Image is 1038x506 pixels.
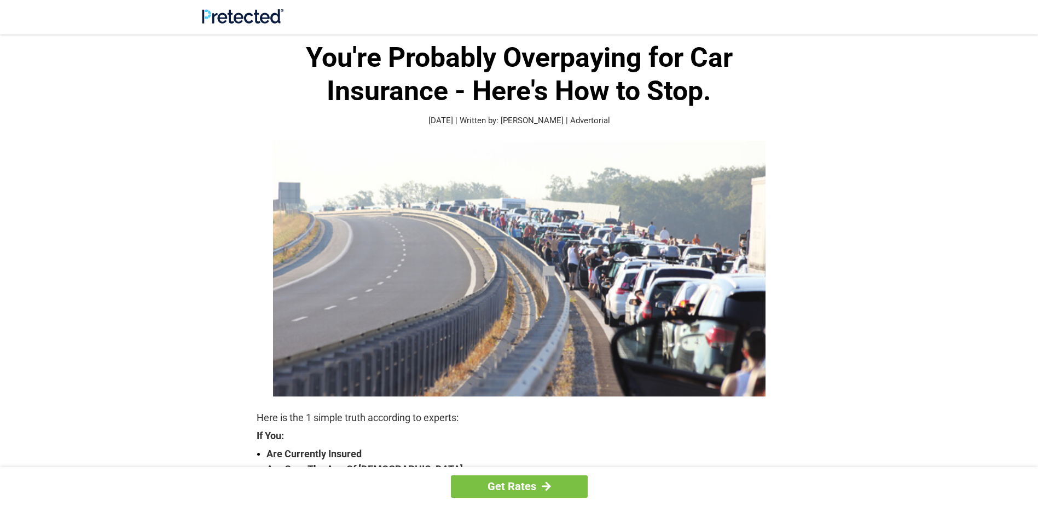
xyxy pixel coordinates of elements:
[451,475,588,498] a: Get Rates
[257,41,782,108] h1: You're Probably Overpaying for Car Insurance - Here's How to Stop.
[202,15,283,26] a: Site Logo
[202,9,283,24] img: Site Logo
[257,410,782,426] p: Here is the 1 simple truth according to experts:
[257,431,782,441] strong: If You:
[266,462,782,477] strong: Are Over The Age Of [DEMOGRAPHIC_DATA]
[266,446,782,462] strong: Are Currently Insured
[257,114,782,127] p: [DATE] | Written by: [PERSON_NAME] | Advertorial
